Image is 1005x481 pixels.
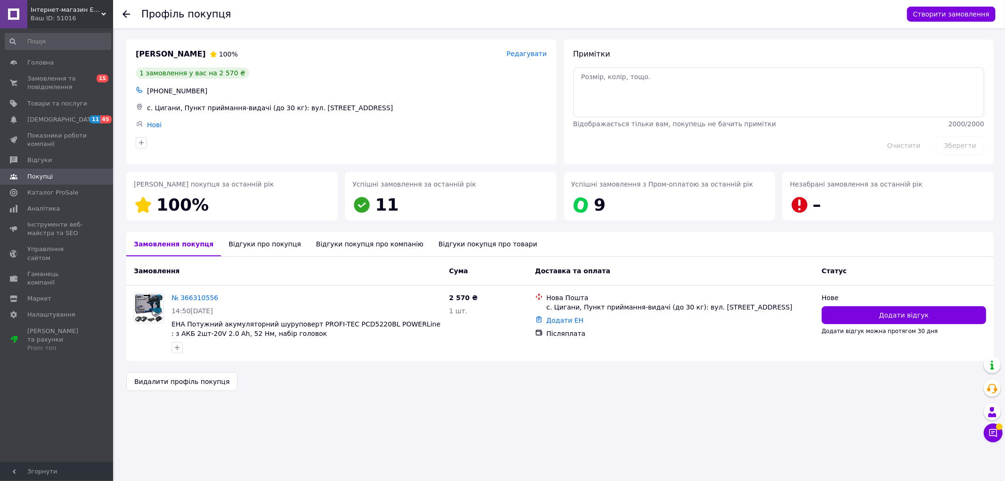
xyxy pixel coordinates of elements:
button: Створити замовлення [907,7,996,22]
input: Пошук [5,33,111,50]
a: Додати ЕН [547,317,584,324]
span: 11 [375,195,399,214]
div: Відгуки покупця про товари [431,232,545,256]
span: Cума [449,267,468,275]
span: 9 [594,195,606,214]
span: Незабрані замовлення за останній рік [790,180,923,188]
span: Додати відгук [879,310,929,320]
a: № 366310556 [172,294,218,302]
span: 2000 / 2000 [948,120,984,128]
span: Налаштування [27,310,75,319]
a: EHA Потужний акумуляторний шуруповерт PROFI-TEC PCD5220BL POWERLine : з АКБ 2шт-20V 2.0 Ah, 52 Нм... [172,320,441,337]
span: Каталог ProSale [27,188,78,197]
img: Фото товару [134,293,163,323]
span: Інтернет-магазин ЕлектроХаус [31,6,101,14]
span: Успішні замовлення з Пром-оплатою за останній рік [572,180,753,188]
button: Додати відгук [822,306,986,324]
div: Відгуки про покупця [221,232,308,256]
div: [PHONE_NUMBER] [145,84,549,98]
span: Гаманець компанії [27,270,87,287]
span: 2 570 ₴ [449,294,478,302]
span: Головна [27,58,54,67]
span: 14:50[DATE] [172,307,213,315]
div: Відгуки покупця про компанію [309,232,431,256]
div: Нова Пошта [547,293,814,302]
div: с. Цигани, Пункт приймання-видачі (до 30 кг): вул. [STREET_ADDRESS] [547,302,814,312]
span: 100% [219,50,238,58]
button: Видалити профіль покупця [126,372,237,391]
div: 1 замовлення у вас на 2 570 ₴ [136,67,249,79]
a: Нові [147,121,162,129]
div: Нове [822,293,986,302]
span: Покупці [27,172,53,181]
span: Додати відгук можна протягом 30 дня [822,328,938,334]
span: Редагувати [507,50,547,57]
div: Замовлення покупця [126,232,221,256]
span: 15 [97,74,108,82]
button: Чат з покупцем [984,424,1003,442]
span: 45 [100,115,111,123]
span: – [813,195,821,214]
span: Аналітика [27,204,60,213]
span: 1 шт. [449,307,467,315]
span: [PERSON_NAME] та рахунки [27,327,87,353]
div: Повернутися назад [123,9,130,19]
span: Відгуки [27,156,52,164]
span: Товари та послуги [27,99,87,108]
span: Успішні замовлення за останній рік [352,180,476,188]
div: Післяплата [547,329,814,338]
span: Замовлення [134,267,180,275]
span: Маркет [27,294,51,303]
span: [DEMOGRAPHIC_DATA] [27,115,97,124]
div: Ваш ID: 51016 [31,14,113,23]
span: Показники роботи компанії [27,131,87,148]
span: Доставка та оплата [535,267,611,275]
span: Управління сайтом [27,245,87,262]
div: с. Цигани, Пункт приймання-видачі (до 30 кг): вул. [STREET_ADDRESS] [145,101,549,114]
span: 100% [156,195,209,214]
span: [PERSON_NAME] [136,49,206,60]
h1: Профіль покупця [141,8,231,20]
span: 11 [90,115,100,123]
span: Інструменти веб-майстра та SEO [27,220,87,237]
a: Фото товару [134,293,164,323]
span: Примітки [573,49,610,58]
span: Замовлення та повідомлення [27,74,87,91]
span: Відображається тільки вам, покупець не бачить примітки [573,120,776,128]
span: [PERSON_NAME] покупця за останній рік [134,180,274,188]
span: Статус [822,267,847,275]
div: Prom топ [27,344,87,352]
